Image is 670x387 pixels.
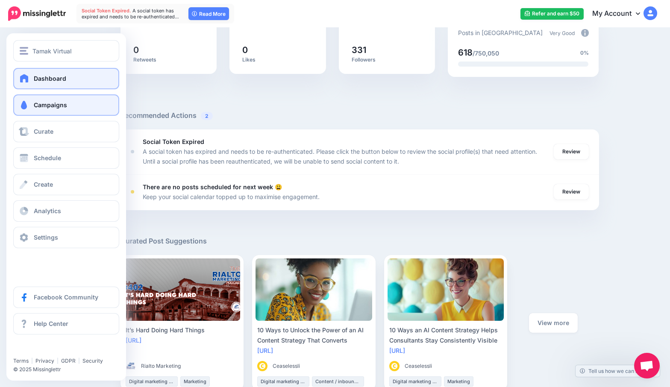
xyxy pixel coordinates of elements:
[201,112,213,120] span: 2
[82,8,131,14] span: Social Token Expired.
[444,376,473,387] li: Marketing
[257,325,370,346] div: 10 Ways to Unlock the Power of an AI Content Strategy That Converts
[34,128,53,135] span: Curate
[580,49,589,57] span: 0%
[126,376,178,387] li: Digital marketing strategy
[634,353,660,378] div: Open chat
[242,56,313,63] p: Likes
[257,361,267,371] img: MQSJWLHJCKXV2AQVWKGQBXABK9I9LYSZ_thumb.gif
[13,287,119,308] a: Facebook Community
[554,184,589,199] a: Review
[13,121,119,142] a: Curate
[405,362,432,370] span: Ceaselessli
[120,110,599,121] h5: Recommended Actions
[34,207,61,214] span: Analytics
[13,345,79,354] iframe: Twitter Follow Button
[529,313,578,333] a: View more
[13,227,119,248] a: Settings
[57,358,59,364] span: |
[78,358,80,364] span: |
[257,347,273,354] a: [URL]
[13,358,29,364] a: Terms
[13,200,119,222] a: Analytics
[13,147,119,169] a: Schedule
[34,293,98,301] span: Facebook Community
[458,28,543,38] p: Posts in [GEOGRAPHIC_DATA]
[82,358,103,364] a: Security
[8,6,66,21] img: Missinglettr
[131,150,134,153] div: <div class='status-dot small red margin-right'></div>Error
[34,154,61,161] span: Schedule
[120,236,599,246] h5: Curated Post Suggestions
[133,46,204,54] h5: 0
[143,192,320,202] p: Keep your social calendar topped up to maximise engagement.
[31,358,33,364] span: |
[180,376,210,387] li: Marketing
[32,46,72,56] span: Tamak Virtual
[554,144,589,159] a: Review
[458,47,473,58] span: 618
[13,40,119,62] button: Tamak Virtual
[133,56,204,63] p: Retweets
[13,68,119,89] a: Dashboard
[20,47,28,55] img: menu.png
[389,325,502,346] div: 10 Ways an AI Content Strategy Helps Consultants Stay Consistently Visible
[131,190,134,193] div: <div class='status-dot small red margin-right'></div>Error
[143,183,282,191] b: There are no posts scheduled for next week 😩
[550,30,575,36] span: Very Good
[188,7,229,20] a: Read More
[61,358,76,364] a: GDPR
[389,347,405,354] a: [URL]
[576,365,660,377] a: Tell us how we can improve
[13,365,126,374] li: © 2025 Missinglettr
[520,8,584,20] a: Refer and earn $50
[13,174,119,195] a: Create
[389,376,441,387] li: Digital marketing strategy
[143,147,545,166] p: A social token has expired and needs to be re-authenticated. Please click the button below to rev...
[242,46,313,54] h5: 0
[13,94,119,116] a: Campaigns
[473,50,499,57] span: /750,050
[34,181,53,188] span: Create
[584,3,657,24] a: My Account
[126,325,239,335] div: It’s Hard Doing Hard Things
[34,75,66,82] span: Dashboard
[141,362,181,370] span: Rialto Marketing
[352,56,423,63] p: Followers
[257,376,309,387] li: Digital marketing strategy
[312,376,364,387] li: Content / inbound marketing
[13,313,119,334] a: Help Center
[34,101,67,108] span: Campaigns
[273,362,300,370] span: Ceaselessli
[82,8,179,20] span: A social token has expired and needs to be re-authenticated…
[352,46,423,54] h5: 331
[34,234,58,241] span: Settings
[581,29,589,37] img: info-circle-grey.png
[35,358,54,364] a: Privacy
[126,337,141,344] a: [URL]
[389,361,400,371] img: MQSJWLHJCKXV2AQVWKGQBXABK9I9LYSZ_thumb.gif
[34,320,68,327] span: Help Center
[143,138,204,145] b: Social Token Expired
